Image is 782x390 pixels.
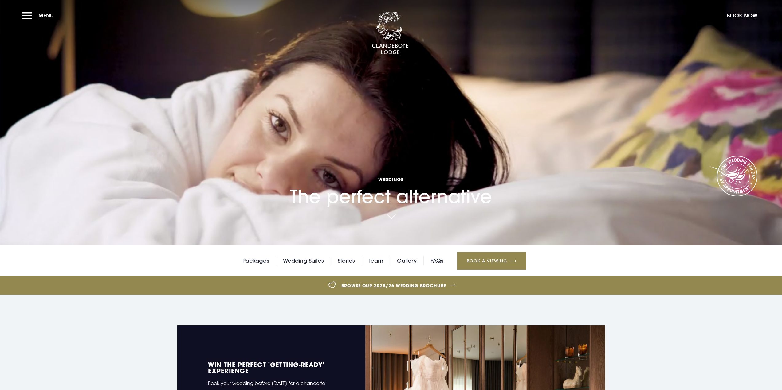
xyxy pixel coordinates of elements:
[290,129,492,207] h1: The perfect alternative
[290,176,492,182] span: Weddings
[242,256,269,265] a: Packages
[283,256,324,265] a: Wedding Suites
[38,12,54,19] span: Menu
[338,256,355,265] a: Stories
[369,256,383,265] a: Team
[22,9,57,22] button: Menu
[208,361,335,374] h5: WIN the perfect 'Getting-Ready' experience
[457,252,526,270] a: Book a Viewing
[397,256,417,265] a: Gallery
[430,256,443,265] a: FAQs
[372,12,409,55] img: Clandeboye Lodge
[724,9,760,22] button: Book Now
